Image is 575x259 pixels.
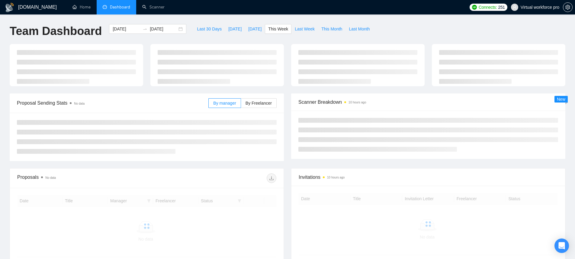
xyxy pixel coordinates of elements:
span: swap-right [143,27,147,31]
div: Open Intercom Messenger [554,238,569,253]
span: Proposal Sending Stats [17,99,208,107]
input: End date [150,26,177,32]
span: This Week [268,26,288,32]
span: Last Week [295,26,315,32]
div: Proposals [17,173,147,183]
span: Connects: [479,4,497,11]
button: This Week [265,24,291,34]
time: 10 hours ago [327,176,345,179]
span: 251 [498,4,505,11]
span: Dashboard [110,5,130,10]
span: No data [45,176,56,179]
span: [DATE] [248,26,262,32]
span: By manager [213,101,236,106]
span: Invitations [299,173,558,181]
span: to [143,27,147,31]
button: Last 30 Days [194,24,225,34]
span: setting [563,5,572,10]
span: Scanner Breakdown [298,98,558,106]
span: No data [74,102,85,105]
button: This Month [318,24,345,34]
span: New [557,97,565,102]
img: upwork-logo.png [472,5,477,10]
a: searchScanner [142,5,165,10]
button: Last Month [345,24,373,34]
span: Last 30 Days [197,26,222,32]
span: Last Month [349,26,370,32]
button: setting [563,2,573,12]
time: 10 hours ago [349,101,366,104]
span: By Freelancer [246,101,272,106]
a: homeHome [72,5,91,10]
a: setting [563,5,573,10]
img: logo [5,3,14,12]
button: [DATE] [245,24,265,34]
span: dashboard [103,5,107,9]
h1: Team Dashboard [10,24,102,38]
span: user [512,5,517,9]
span: This Month [321,26,342,32]
input: Start date [113,26,140,32]
span: [DATE] [228,26,242,32]
button: Last Week [291,24,318,34]
button: [DATE] [225,24,245,34]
